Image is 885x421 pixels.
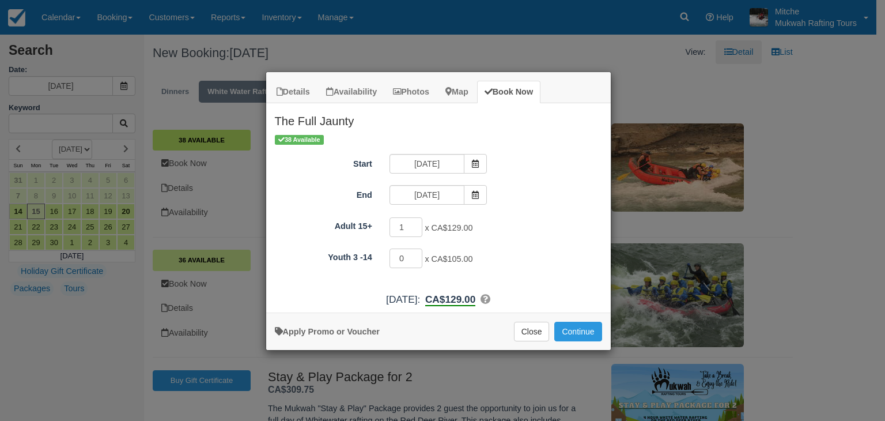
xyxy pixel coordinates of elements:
[266,103,611,307] div: Item Modal
[425,254,472,264] span: x CA$105.00
[266,247,381,264] label: Youth 3 -14
[266,185,381,201] label: End
[514,322,550,341] button: Close
[269,81,317,103] a: Details
[266,154,381,170] label: Start
[266,292,611,307] div: :
[425,223,472,232] span: x CA$129.00
[386,294,417,305] span: [DATE]
[266,103,611,133] h2: The Full Jaunty
[275,327,380,336] a: Apply Voucher
[389,217,423,237] input: Adult 15+
[554,322,602,341] button: Add to Booking
[275,135,324,145] span: 38 Available
[425,294,475,306] b: CA$129.00
[385,81,437,103] a: Photos
[266,216,381,232] label: Adult 15+
[389,249,423,268] input: Youth 3 -14
[438,81,476,103] a: Map
[319,81,384,103] a: Availability
[477,81,540,103] a: Book Now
